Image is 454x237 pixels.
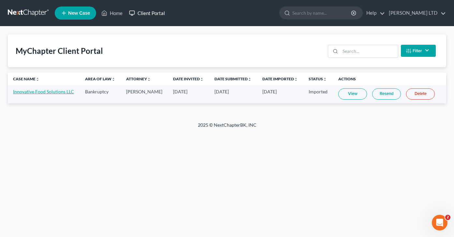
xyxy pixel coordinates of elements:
[111,77,115,81] i: unfold_more
[406,88,435,100] a: Delete
[340,45,398,57] input: Search...
[13,76,39,81] a: Case Nameunfold_more
[85,76,115,81] a: Area of Lawunfold_more
[41,122,413,134] div: 2025 © NextChapterBK, INC
[126,76,151,81] a: Attorneyunfold_more
[372,88,401,100] a: Resend
[173,89,187,94] span: [DATE]
[445,215,450,220] span: 2
[303,86,333,103] td: Imported
[173,76,204,81] a: Date Invitedunfold_more
[147,77,151,81] i: unfold_more
[16,46,103,56] div: MyChapter Client Portal
[432,215,447,230] iframe: Intercom live chat
[309,76,327,81] a: Statusunfold_more
[68,11,90,16] span: New Case
[248,77,252,81] i: unfold_more
[36,77,39,81] i: unfold_more
[13,89,74,94] a: Innovative Food Solutions LLC
[323,77,327,81] i: unfold_more
[338,88,367,100] a: View
[200,77,204,81] i: unfold_more
[386,7,446,19] a: [PERSON_NAME] LTD
[333,72,446,86] th: Actions
[214,76,252,81] a: Date Submittedunfold_more
[363,7,385,19] a: Help
[121,86,168,103] td: [PERSON_NAME]
[401,45,436,57] button: Filter
[214,89,229,94] span: [DATE]
[262,89,277,94] span: [DATE]
[80,86,121,103] td: Bankruptcy
[126,7,168,19] a: Client Portal
[294,77,298,81] i: unfold_more
[98,7,126,19] a: Home
[262,76,298,81] a: Date Importedunfold_more
[292,7,352,19] input: Search by name...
